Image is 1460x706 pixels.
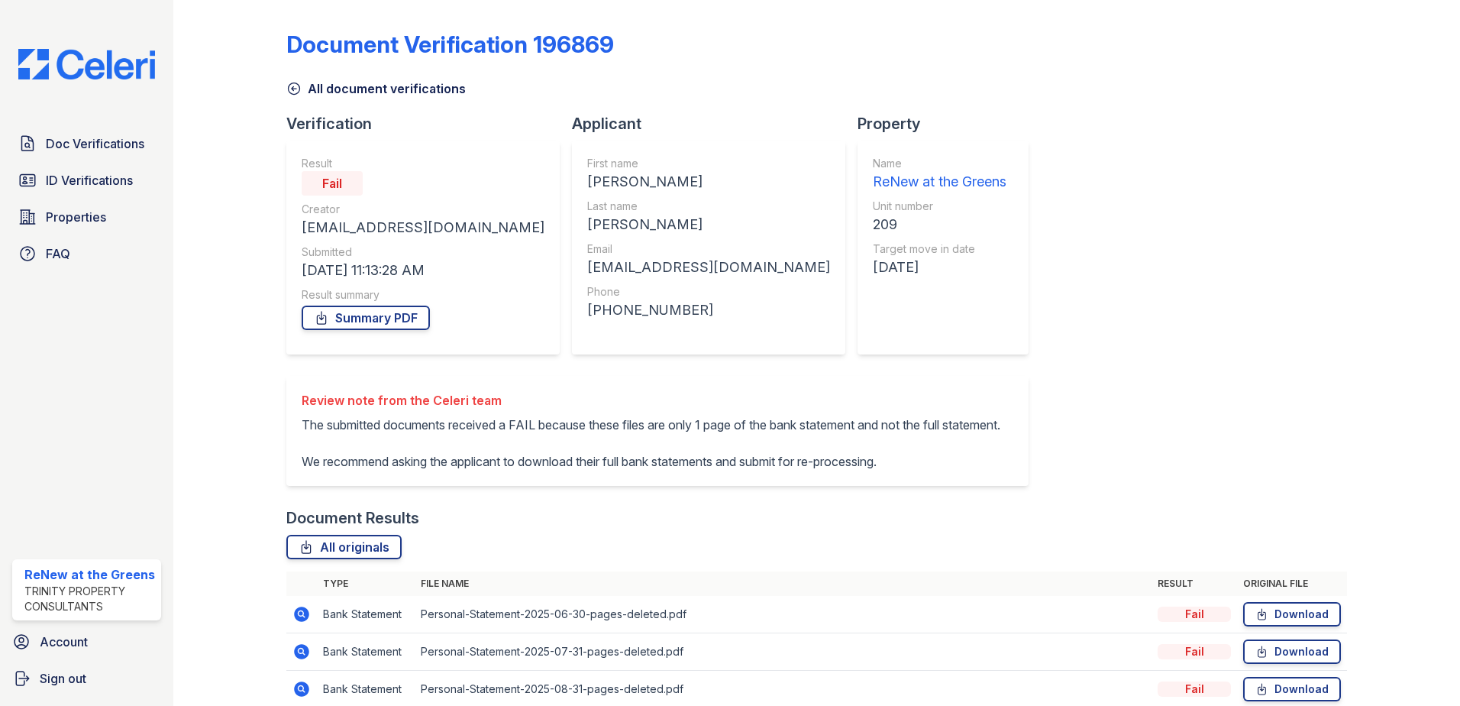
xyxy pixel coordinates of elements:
a: ID Verifications [12,165,161,196]
div: Name [873,156,1006,171]
a: All originals [286,535,402,559]
p: The submitted documents received a FAIL because these files are only 1 page of the bank statement... [302,416,1000,471]
div: [DATE] [873,257,1006,278]
div: Last name [587,199,830,214]
td: Bank Statement [317,596,415,633]
span: Account [40,633,88,651]
th: Type [317,572,415,596]
a: Download [1243,602,1341,627]
a: All document verifications [286,79,466,98]
a: Download [1243,677,1341,701]
div: [PERSON_NAME] [587,171,830,193]
div: Trinity Property Consultants [24,584,155,614]
div: Fail [302,171,363,196]
a: Download [1243,640,1341,664]
div: Target move in date [873,241,1006,257]
a: FAQ [12,238,161,269]
div: Property [858,113,1041,134]
span: Properties [46,208,106,226]
div: Submitted [302,245,544,260]
td: Personal-Statement-2025-07-31-pages-deleted.pdf [415,633,1152,671]
div: Result summary [302,287,544,303]
a: Name ReNew at the Greens [873,156,1006,193]
a: Account [6,627,167,657]
div: 209 [873,214,1006,235]
div: Verification [286,113,572,134]
div: ReNew at the Greens [24,565,155,584]
div: Applicant [572,113,858,134]
th: Result [1152,572,1237,596]
div: [PHONE_NUMBER] [587,300,830,321]
td: Personal-Statement-2025-06-30-pages-deleted.pdf [415,596,1152,633]
div: [EMAIL_ADDRESS][DOMAIN_NAME] [587,257,830,278]
span: Doc Verifications [46,134,144,153]
div: [EMAIL_ADDRESS][DOMAIN_NAME] [302,217,544,238]
div: Fail [1158,607,1231,622]
div: Creator [302,202,544,217]
a: Sign out [6,663,167,694]
span: FAQ [46,245,70,263]
span: Sign out [40,669,86,688]
img: CE_Logo_Blue-a8612792a0a2168367f1c8372b55b34899dd931a85d93a1a3d3e32e68fde9ad4.png [6,49,167,79]
div: Result [302,156,544,171]
th: File name [415,572,1152,596]
div: Phone [587,284,830,300]
a: Properties [12,202,161,232]
a: Doc Verifications [12,128,161,159]
a: Summary PDF [302,306,430,330]
span: ID Verifications [46,171,133,189]
div: Fail [1158,644,1231,659]
div: [PERSON_NAME] [587,214,830,235]
div: Document Verification 196869 [286,31,614,58]
div: Unit number [873,199,1006,214]
div: Review note from the Celeri team [302,391,1000,410]
div: [DATE] 11:13:28 AM [302,260,544,281]
div: ReNew at the Greens [873,171,1006,193]
div: Document Results [286,507,419,529]
div: First name [587,156,830,171]
td: Bank Statement [317,633,415,671]
th: Original file [1237,572,1347,596]
div: Fail [1158,682,1231,697]
div: Email [587,241,830,257]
